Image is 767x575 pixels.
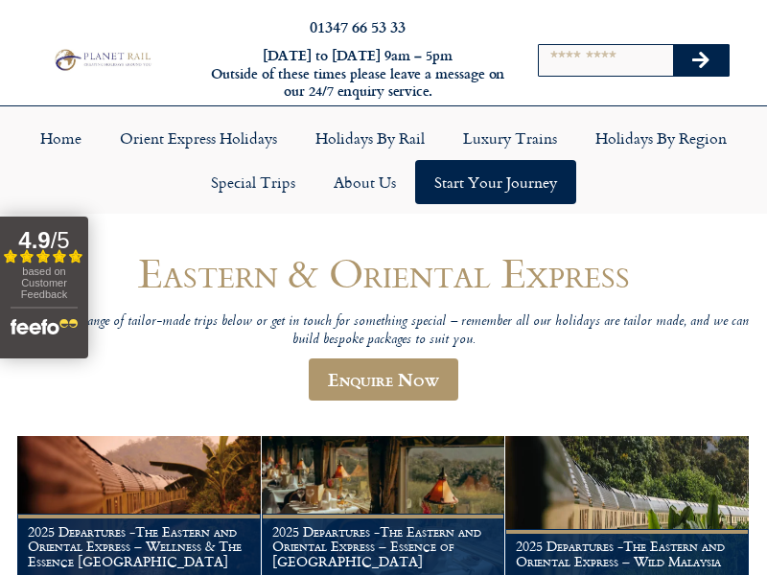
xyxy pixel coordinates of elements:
[673,45,729,76] button: Search
[28,524,250,569] h1: 2025 Departures -The Eastern and Oriental Express – Wellness & The Essence [GEOGRAPHIC_DATA]
[310,15,406,37] a: 01347 66 53 33
[17,313,750,349] p: Browse our range of tailor-made trips below or get in touch for something special – remember all ...
[17,250,750,295] h1: Eastern & Oriental Express
[51,47,153,72] img: Planet Rail Train Holidays Logo
[415,160,576,204] a: Start your Journey
[272,524,495,569] h1: 2025 Departures -The Eastern and Oriental Express – Essence of [GEOGRAPHIC_DATA]
[516,539,738,569] h1: 2025 Departures -The Eastern and Oriental Express – Wild Malaysia
[10,116,757,204] nav: Menu
[314,160,415,204] a: About Us
[209,47,506,101] h6: [DATE] to [DATE] 9am – 5pm Outside of these times please leave a message on our 24/7 enquiry serv...
[444,116,576,160] a: Luxury Trains
[192,160,314,204] a: Special Trips
[296,116,444,160] a: Holidays by Rail
[101,116,296,160] a: Orient Express Holidays
[309,358,458,401] a: Enquire Now
[576,116,746,160] a: Holidays by Region
[21,116,101,160] a: Home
